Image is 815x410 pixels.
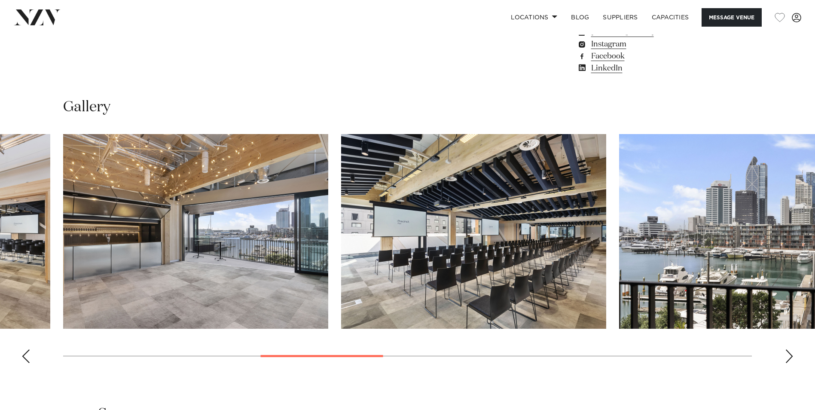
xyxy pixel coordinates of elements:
[341,134,606,329] swiper-slide: 6 / 14
[63,98,110,117] h2: Gallery
[645,8,696,27] a: Capacities
[577,50,717,62] a: Facebook
[577,38,717,50] a: Instagram
[504,8,564,27] a: Locations
[577,62,717,74] a: LinkedIn
[14,9,61,25] img: nzv-logo.png
[564,8,596,27] a: BLOG
[596,8,644,27] a: SUPPLIERS
[63,134,328,329] swiper-slide: 5 / 14
[702,8,762,27] button: Message Venue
